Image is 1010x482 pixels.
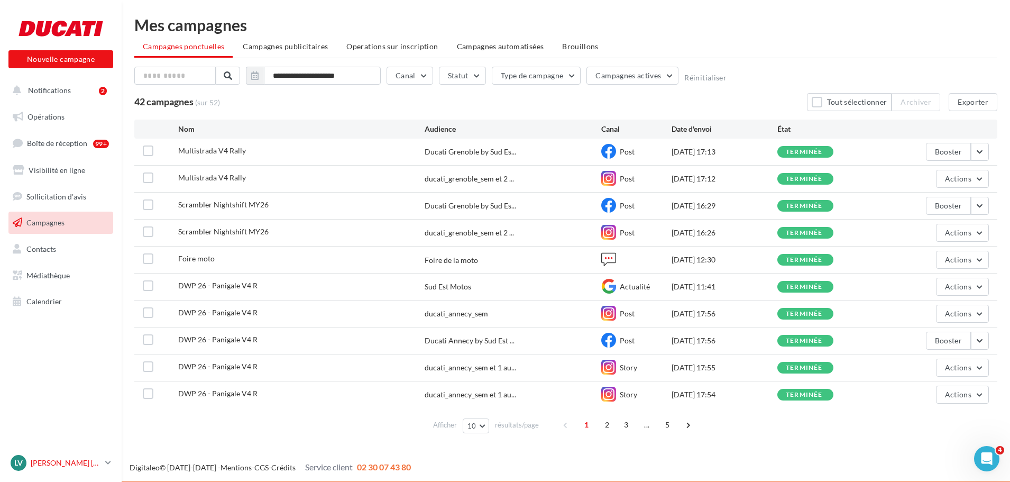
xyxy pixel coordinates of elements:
span: Post [620,201,635,210]
span: Post [620,309,635,318]
span: Opérations [27,112,65,121]
span: Story [620,363,637,372]
span: Actions [945,255,971,264]
span: Brouillons [562,42,599,51]
span: ducati_grenoble_sem et 2 ... [425,174,514,184]
span: Campagnes publicitaires [243,42,328,51]
div: terminée [786,149,823,156]
button: Booster [926,332,971,350]
span: Contacts [26,244,56,253]
div: [DATE] 17:56 [672,308,777,319]
a: Opérations [6,106,115,128]
span: Foire moto [178,254,215,263]
span: DWP 26 - Panigale V4 R [178,308,258,317]
a: Médiathèque [6,265,115,287]
button: Actions [936,224,989,242]
span: ducati_annecy_sem et 1 au... [425,362,516,373]
span: Post [620,147,635,156]
div: terminée [786,257,823,263]
span: Ducati Grenoble by Sud Es... [425,147,516,157]
span: (sur 52) [195,97,220,108]
div: [DATE] 11:41 [672,281,777,292]
span: Story [620,390,637,399]
a: Calendrier [6,290,115,313]
span: Campagnes automatisées [457,42,544,51]
span: Afficher [433,420,457,430]
a: Contacts [6,238,115,260]
span: Sollicitation d'avis [26,192,86,201]
span: DWP 26 - Panigale V4 R [178,335,258,344]
span: Post [620,228,635,237]
a: CGS [254,463,269,472]
div: [DATE] 17:56 [672,335,777,346]
span: Post [620,336,635,345]
div: Canal [601,124,672,134]
span: Service client [305,462,353,472]
span: 10 [467,422,476,430]
span: Actions [945,282,971,291]
a: Crédits [271,463,296,472]
span: Operations sur inscription [346,42,438,51]
a: Digitaleo [130,463,160,472]
button: Canal [387,67,433,85]
button: Réinitialiser [684,74,727,82]
div: [DATE] 16:29 [672,201,777,211]
a: Campagnes [6,212,115,234]
div: [DATE] 16:26 [672,228,777,238]
button: Tout sélectionner [807,93,892,111]
div: terminée [786,203,823,210]
div: ducati_annecy_sem [425,308,488,319]
div: Sud Est Motos [425,281,471,292]
span: 02 30 07 43 80 [357,462,411,472]
div: [DATE] 17:12 [672,174,777,184]
div: terminée [786,392,823,398]
a: Mentions [221,463,252,472]
span: Ducati Annecy by Sud Est ... [425,335,515,346]
div: terminée [786,338,823,344]
span: Campagnes [26,218,65,227]
span: Actions [945,363,971,372]
span: 2 [599,416,616,433]
div: État [777,124,883,134]
iframe: Intercom live chat [974,446,999,471]
div: 2 [99,87,107,95]
span: 5 [659,416,676,433]
span: 4 [996,446,1004,454]
span: Notifications [28,86,71,95]
div: terminée [786,311,823,317]
button: Campagnes actives [586,67,678,85]
button: Actions [936,359,989,377]
button: Archiver [892,93,940,111]
button: Notifications 2 [6,79,111,102]
button: Nouvelle campagne [8,50,113,68]
button: Actions [936,251,989,269]
span: Campagnes actives [595,71,661,80]
a: Lv [PERSON_NAME] [PERSON_NAME] [8,453,113,473]
button: Type de campagne [492,67,581,85]
div: 99+ [93,140,109,148]
button: 10 [463,419,490,433]
button: Actions [936,386,989,404]
span: 42 campagnes [134,96,194,107]
button: Actions [936,305,989,323]
div: terminée [786,365,823,371]
p: [PERSON_NAME] [PERSON_NAME] [31,458,101,468]
span: ... [638,416,655,433]
button: Statut [439,67,486,85]
span: Actualité [620,282,650,291]
div: Date d'envoi [672,124,777,134]
span: Actions [945,228,971,237]
span: résultats/page [495,420,539,430]
div: terminée [786,284,823,290]
span: Scrambler Nightshift MY26 [178,200,269,209]
div: [DATE] 17:13 [672,147,777,157]
span: Boîte de réception [27,139,87,148]
span: 3 [618,416,635,433]
span: Calendrier [26,297,62,306]
span: Actions [945,390,971,399]
div: Audience [425,124,601,134]
div: Mes campagnes [134,17,997,33]
span: Multistrada V4 Rally [178,173,246,182]
span: 1 [578,416,595,433]
span: Lv [14,458,23,468]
